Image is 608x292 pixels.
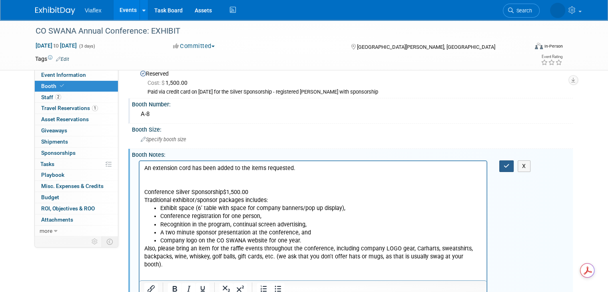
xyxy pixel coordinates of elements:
span: Budget [41,194,59,200]
a: Playbook [35,170,118,180]
div: In-Person [544,43,563,49]
a: Attachments [35,214,118,225]
a: Giveaways [35,125,118,136]
td: Tags [35,55,69,63]
span: Shipments [41,138,68,145]
a: Budget [35,192,118,203]
img: ExhibitDay [35,7,75,15]
span: Booth [41,83,66,89]
div: CO SWANA Annual Conference: EXHIBIT [33,24,518,38]
span: 2 [55,94,61,100]
span: 1 [92,105,98,111]
a: ROI, Objectives & ROO [35,203,118,214]
a: Staff2 [35,92,118,103]
div: Event Rating [541,55,562,59]
a: Asset Reservations [35,114,118,125]
span: Asset Reservations [41,116,89,122]
i: Booth reservation complete [60,84,64,88]
span: Event Information [41,72,86,78]
img: Deb Johnson [550,3,565,18]
button: X [518,160,530,172]
a: Edit [56,56,69,62]
span: Tasks [40,161,54,167]
a: Travel Reservations1 [35,103,118,114]
span: 1,500.00 [148,80,191,86]
span: Travel Reservations [41,105,98,111]
span: Cost: $ [148,80,165,86]
div: Booth Number: [132,98,573,108]
button: Committed [170,42,218,50]
a: Sponsorships [35,148,118,158]
span: more [40,228,52,234]
div: A-8 [138,108,567,120]
span: Staff [41,94,61,100]
span: to [52,42,60,49]
div: Event Format [485,42,563,54]
div: Paid via credit card on [DATE] for the Silver Sponsorship - registered [PERSON_NAME] with sponsor... [148,89,567,96]
img: Format-Inperson.png [535,43,543,49]
span: Sponsorships [41,150,76,156]
td: Personalize Event Tab Strip [88,236,102,247]
span: ROI, Objectives & ROO [41,205,95,212]
span: [GEOGRAPHIC_DATA][PERSON_NAME], [GEOGRAPHIC_DATA] [357,44,495,50]
span: Specify booth size [141,136,186,142]
a: more [35,226,118,236]
a: Shipments [35,136,118,147]
td: Toggle Event Tabs [102,236,118,247]
span: Giveaways [41,127,67,134]
span: Search [514,8,532,14]
span: Misc. Expenses & Credits [41,183,104,189]
span: Playbook [41,172,64,178]
a: Search [503,4,540,18]
a: Tasks [35,159,118,170]
span: Attachments [41,216,73,223]
span: [DATE] [DATE] [35,42,77,49]
a: Booth [35,81,118,92]
div: Booth Notes: [132,149,573,159]
div: Reserved [138,68,567,96]
a: Event Information [35,70,118,80]
span: (3 days) [78,44,95,49]
div: Booth Size: [132,124,573,134]
iframe: Rich Text Area [140,161,486,280]
span: Viaflex [85,7,102,14]
a: Misc. Expenses & Credits [35,181,118,192]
